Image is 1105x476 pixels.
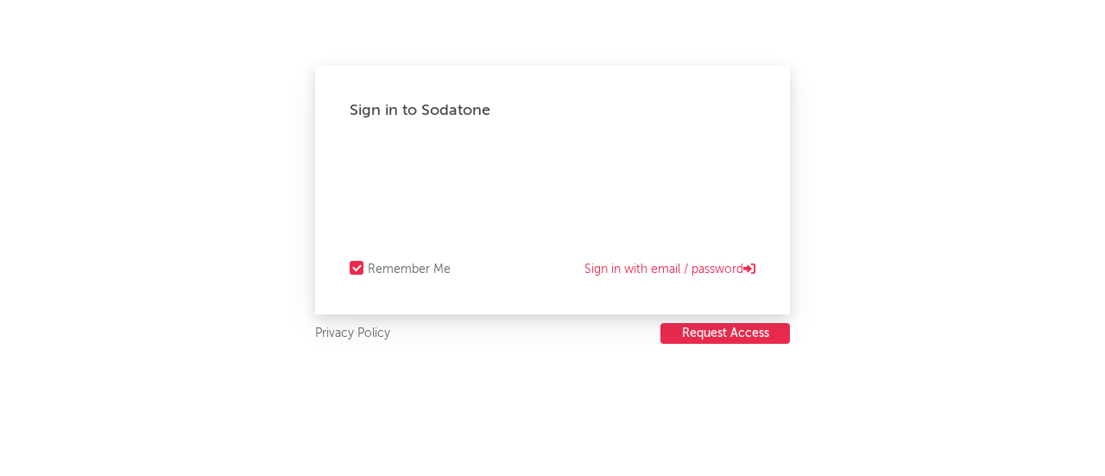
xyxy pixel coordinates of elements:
div: Sign in to Sodatone [350,100,755,121]
a: Request Access [660,323,790,345]
a: Privacy Policy [315,323,390,345]
button: Request Access [660,323,790,344]
a: Sign in with email / password [584,259,755,280]
div: Remember Me [368,259,451,280]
